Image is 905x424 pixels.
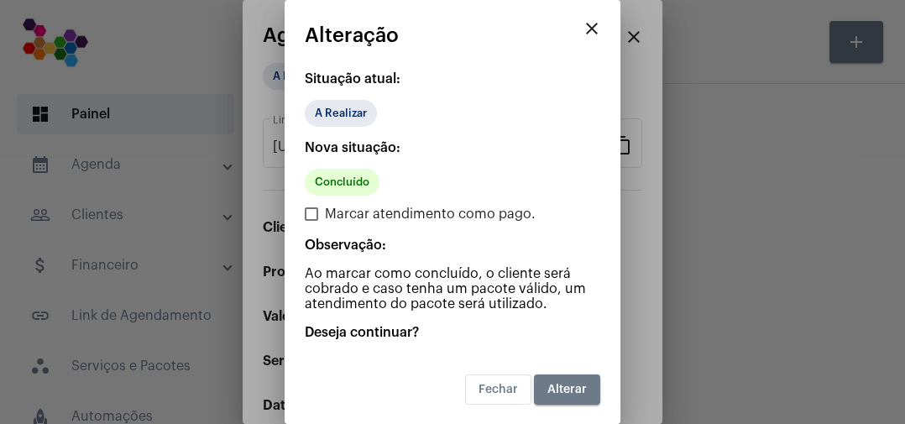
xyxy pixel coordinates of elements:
button: Alterar [534,374,600,405]
mat-chip: Concluído [305,169,379,196]
span: Alteração [305,24,399,46]
mat-chip: A Realizar [305,100,377,127]
p: Situação atual: [305,71,600,86]
p: Nova situação: [305,140,600,155]
button: Fechar [465,374,531,405]
span: Marcar atendimento como pago. [325,204,536,224]
span: Fechar [479,384,518,395]
p: Observação: [305,238,600,253]
mat-icon: close [582,18,602,39]
p: Deseja continuar? [305,325,600,340]
span: Alterar [547,384,587,395]
p: Ao marcar como concluído, o cliente será cobrado e caso tenha um pacote válido, um atendimento do... [305,266,600,311]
